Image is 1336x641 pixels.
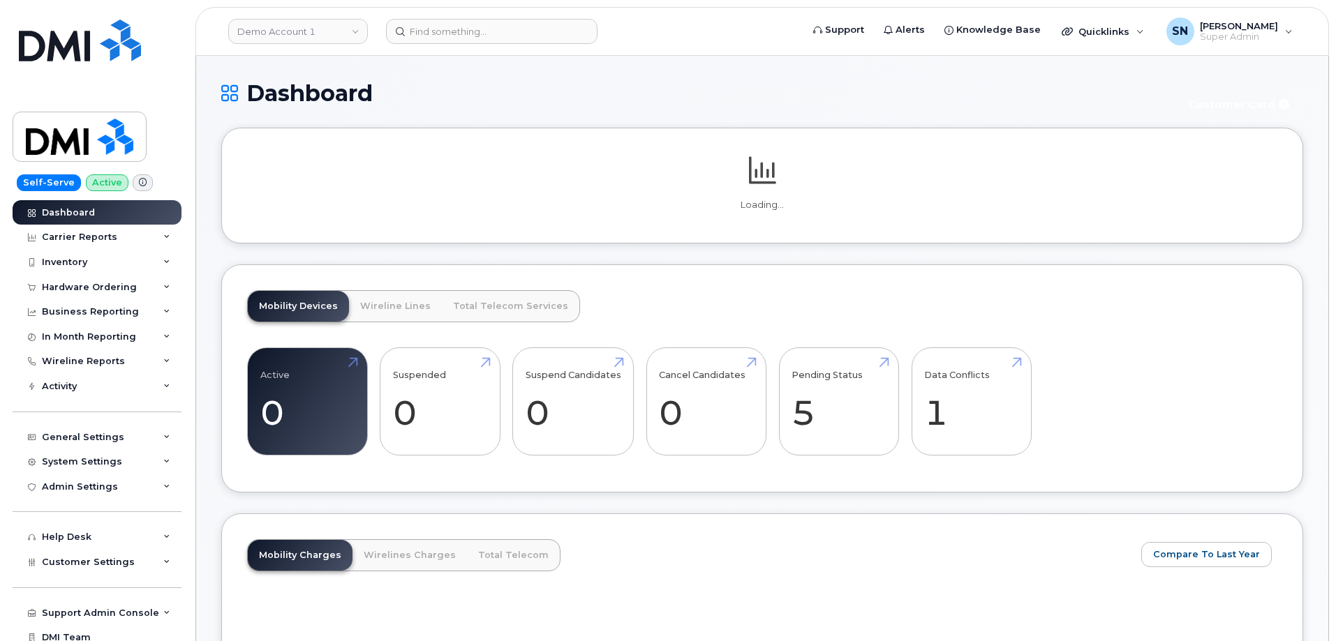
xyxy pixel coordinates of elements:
a: Suspend Candidates 0 [526,356,621,448]
a: Total Telecom Services [442,291,579,322]
a: Active 0 [260,356,355,448]
h1: Dashboard [221,81,1171,105]
a: Wirelines Charges [352,540,467,571]
a: Data Conflicts 1 [924,356,1018,448]
a: Cancel Candidates 0 [659,356,753,448]
button: Compare To Last Year [1141,542,1272,567]
button: Customer Card [1178,92,1303,116]
a: Mobility Charges [248,540,352,571]
a: Total Telecom [467,540,560,571]
span: Compare To Last Year [1153,548,1260,561]
p: Loading... [247,199,1277,211]
a: Wireline Lines [349,291,442,322]
a: Mobility Devices [248,291,349,322]
a: Pending Status 5 [792,356,886,448]
a: Suspended 0 [393,356,487,448]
